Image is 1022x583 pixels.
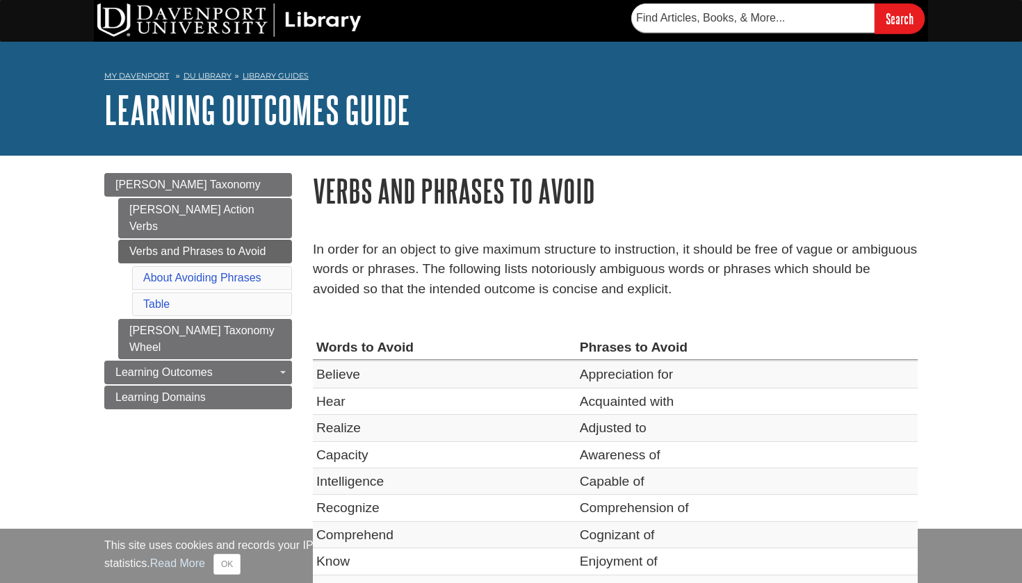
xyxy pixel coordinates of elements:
[313,415,576,441] td: Realize
[243,71,309,81] a: Library Guides
[576,388,918,414] td: Acquainted with
[115,366,213,378] span: Learning Outcomes
[184,71,232,81] a: DU Library
[104,537,918,575] div: This site uses cookies and records your IP address for usage statistics. Additionally, we use Goo...
[143,298,170,310] a: Table
[576,468,918,495] td: Capable of
[313,388,576,414] td: Hear
[313,548,576,575] td: Know
[576,521,918,548] td: Cognizant of
[143,272,261,284] a: About Avoiding Phrases
[576,415,918,441] td: Adjusted to
[115,391,206,403] span: Learning Domains
[150,557,205,569] a: Read More
[576,441,918,468] td: Awareness of
[115,179,261,190] span: [PERSON_NAME] Taxonomy
[104,173,292,197] a: [PERSON_NAME] Taxonomy
[576,361,918,388] td: Appreciation for
[213,554,241,575] button: Close
[313,468,576,495] td: Intelligence
[104,70,169,82] a: My Davenport
[576,548,918,575] td: Enjoyment of
[313,173,918,208] h1: Verbs and Phrases to Avoid
[576,495,918,521] td: Comprehension of
[875,3,925,33] input: Search
[313,240,918,299] p: In order for an object to give maximum structure to instruction, it should be free of vague or am...
[313,334,576,361] th: Words to Avoid
[313,495,576,521] td: Recognize
[576,334,918,361] th: Phrases to Avoid
[104,173,292,409] div: Guide Page Menu
[631,3,925,33] form: Searches DU Library's articles, books, and more
[313,521,576,548] td: Comprehend
[104,88,410,131] a: Learning Outcomes Guide
[104,361,292,384] a: Learning Outcomes
[104,67,918,89] nav: breadcrumb
[118,198,292,238] a: [PERSON_NAME] Action Verbs
[313,361,576,388] td: Believe
[118,240,292,263] a: Verbs and Phrases to Avoid
[631,3,875,33] input: Find Articles, Books, & More...
[313,441,576,468] td: Capacity
[118,319,292,359] a: [PERSON_NAME] Taxonomy Wheel
[97,3,362,37] img: DU Library
[104,386,292,409] a: Learning Domains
